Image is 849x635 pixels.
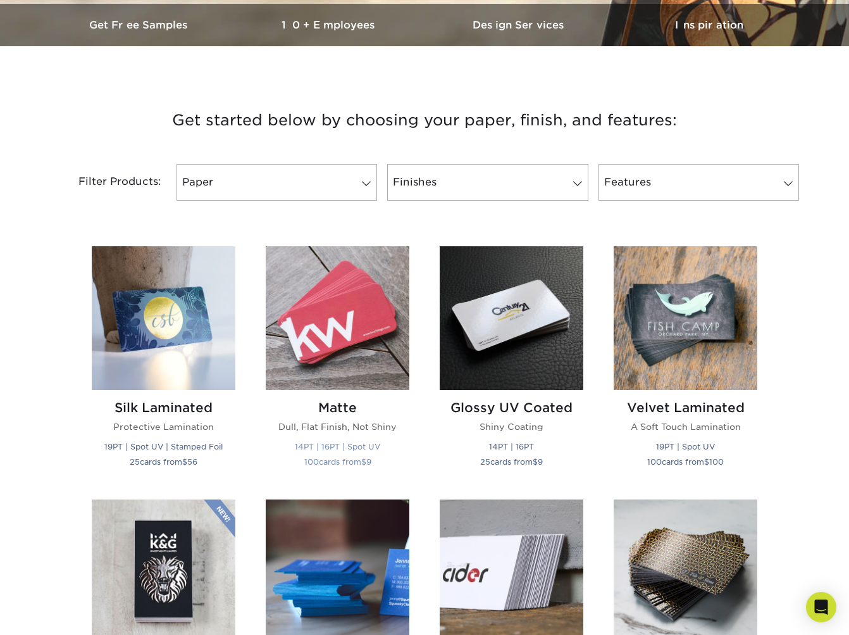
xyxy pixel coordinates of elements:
h2: Glossy UV Coated [440,400,583,415]
div: Filter Products: [45,164,171,201]
span: $ [361,457,366,467]
h3: 10+ Employees [235,19,424,31]
span: 9 [538,457,543,467]
img: Matte Business Cards [266,246,409,390]
p: A Soft Touch Lamination [614,420,757,433]
small: cards from [304,457,371,467]
h2: Velvet Laminated [614,400,757,415]
a: Silk Laminated Business Cards Silk Laminated Protective Lamination 19PT | Spot UV | Stamped Foil ... [92,246,235,484]
small: cards from [130,457,197,467]
h3: Get Free Samples [45,19,235,31]
p: Dull, Flat Finish, Not Shiny [266,420,409,433]
a: Velvet Laminated Business Cards Velvet Laminated A Soft Touch Lamination 19PT | Spot UV 100cards ... [614,246,757,484]
h3: Design Services [424,19,614,31]
span: $ [704,457,709,467]
small: 19PT | Spot UV | Stamped Foil [104,442,223,451]
h2: Silk Laminated [92,400,235,415]
span: 9 [366,457,371,467]
a: 10+ Employees [235,4,424,46]
small: 14PT | 16PT [489,442,534,451]
small: 14PT | 16PT | Spot UV [295,442,380,451]
span: 100 [304,457,319,467]
span: 25 [130,457,140,467]
a: Inspiration [614,4,804,46]
h3: Get started below by choosing your paper, finish, and features: [54,92,795,149]
img: Silk Laminated Business Cards [92,246,235,390]
img: Glossy UV Coated Business Cards [440,246,583,390]
iframe: Google Customer Reviews [3,596,108,631]
small: 19PT | Spot UV [656,442,715,451]
a: Design Services [424,4,614,46]
a: Paper [177,164,377,201]
span: 56 [187,457,197,467]
a: Glossy UV Coated Business Cards Glossy UV Coated Shiny Coating 14PT | 16PT 25cards from$9 [440,246,583,484]
small: cards from [480,457,543,467]
a: Features [598,164,799,201]
p: Shiny Coating [440,420,583,433]
span: 25 [480,457,490,467]
img: New Product [204,500,235,538]
a: Finishes [387,164,588,201]
a: Matte Business Cards Matte Dull, Flat Finish, Not Shiny 14PT | 16PT | Spot UV 100cards from$9 [266,246,409,484]
a: Get Free Samples [45,4,235,46]
span: $ [533,457,538,467]
h2: Matte [266,400,409,415]
span: 100 [709,457,724,467]
span: 100 [647,457,662,467]
img: Velvet Laminated Business Cards [614,246,757,390]
div: Open Intercom Messenger [806,592,836,622]
p: Protective Lamination [92,420,235,433]
span: $ [182,457,187,467]
small: cards from [647,457,724,467]
h3: Inspiration [614,19,804,31]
